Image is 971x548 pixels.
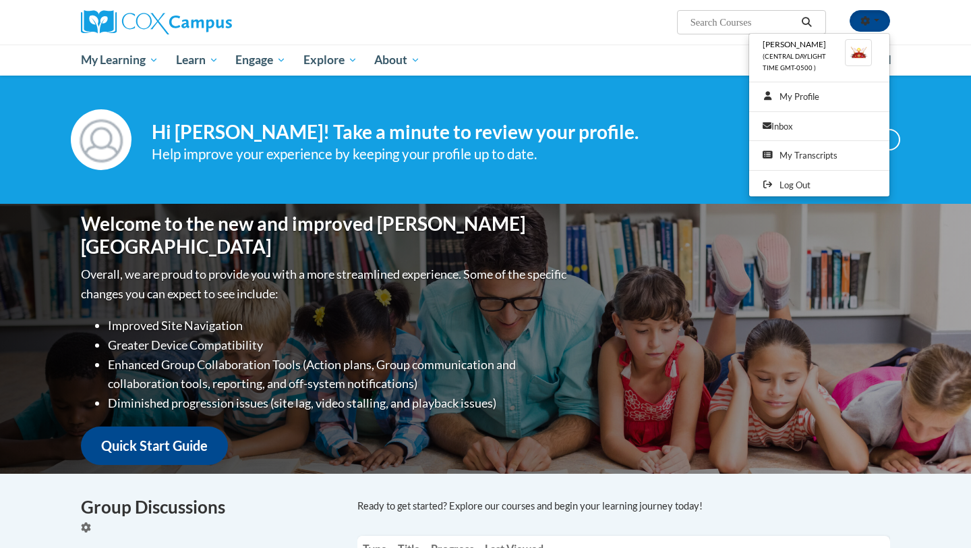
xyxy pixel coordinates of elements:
[81,52,158,68] span: My Learning
[152,143,796,165] div: Help improve your experience by keeping your profile up to date.
[81,427,228,465] a: Quick Start Guide
[749,88,889,105] a: My Profile
[366,45,430,76] a: About
[227,45,295,76] a: Engage
[374,52,420,68] span: About
[108,335,570,355] li: Greater Device Compatibility
[801,18,813,28] i: 
[61,45,910,76] div: Main menu
[152,121,796,144] h4: Hi [PERSON_NAME]! Take a minute to review your profile.
[81,10,337,34] a: Cox Campus
[167,45,227,76] a: Learn
[108,355,570,394] li: Enhanced Group Collaboration Tools (Action plans, Group communication and collaboration tools, re...
[295,45,366,76] a: Explore
[81,213,570,258] h1: Welcome to the new and improved [PERSON_NAME][GEOGRAPHIC_DATA]
[763,53,826,72] span: (Central Daylight Time GMT-0500 )
[303,52,357,68] span: Explore
[845,39,872,66] img: Learner Profile Avatar
[176,52,218,68] span: Learn
[749,118,889,135] a: Inbox
[689,14,797,30] input: Search Courses
[763,39,826,49] span: [PERSON_NAME]
[108,393,570,413] li: Diminished progression issues (site lag, video stalling, and playback issues)
[81,494,337,520] h4: Group Discussions
[71,109,131,170] img: Profile Image
[72,45,167,76] a: My Learning
[797,14,817,30] button: Search
[81,265,570,304] p: Overall, we are proud to provide you with a more streamlined experience. Some of the specific cha...
[108,316,570,335] li: Improved Site Navigation
[235,52,286,68] span: Engage
[749,147,889,164] a: My Transcripts
[850,10,890,32] button: Account Settings
[749,177,889,194] a: Logout
[81,10,232,34] img: Cox Campus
